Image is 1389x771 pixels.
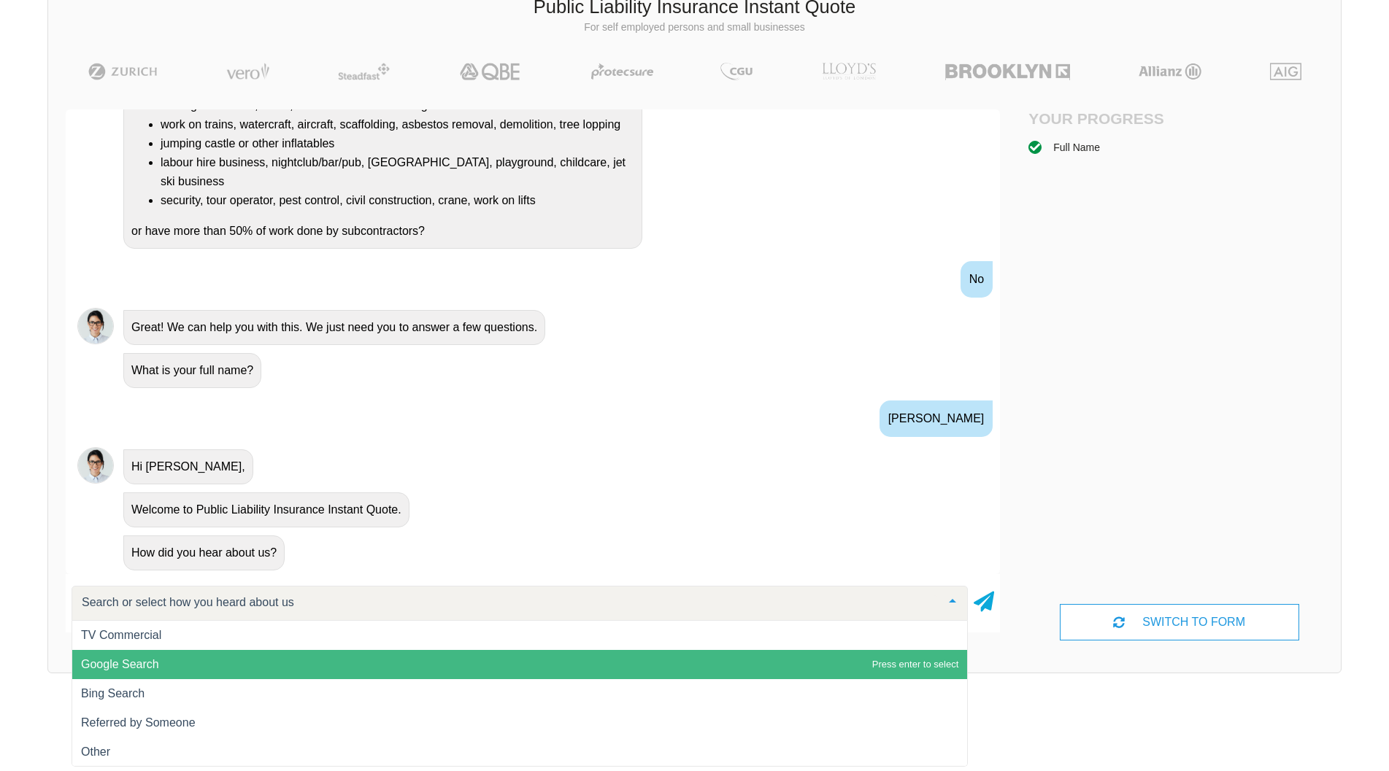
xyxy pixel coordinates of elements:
[1053,139,1100,155] div: Full Name
[880,400,993,437] div: [PERSON_NAME]
[123,535,285,570] div: How did you hear about us?
[81,687,145,700] span: Bing Search
[961,261,993,298] div: No
[161,134,634,153] li: jumping castle or other inflatables
[78,595,938,610] input: Search or select how you heard about us
[123,492,409,527] div: Welcome to Public Liability Insurance Instant Quote.
[123,353,261,388] div: What is your full name?
[332,63,396,80] img: Steadfast | Public Liability Insurance
[220,63,276,80] img: Vero | Public Liability Insurance
[82,63,164,80] img: Zurich | Public Liability Insurance
[59,20,1330,35] p: For self employed persons and small businesses
[123,449,253,484] div: Hi [PERSON_NAME],
[1131,63,1209,80] img: Allianz | Public Liability Insurance
[585,63,659,80] img: Protecsure | Public Liability Insurance
[161,115,634,134] li: work on trains, watercraft, aircraft, scaffolding, asbestos removal, demolition, tree lopping
[123,310,545,345] div: Great! We can help you with this. We just need you to answer a few questions.
[161,191,634,210] li: security, tour operator, pest control, civil construction, crane, work on lifts
[939,63,1076,80] img: Brooklyn | Public Liability Insurance
[81,658,159,670] span: Google Search
[1264,63,1307,80] img: AIG | Public Liability Insurance
[1028,109,1179,128] h4: Your Progress
[77,447,114,484] img: Chatbot | PLI
[715,63,758,80] img: CGU | Public Liability Insurance
[1060,604,1299,640] div: SWITCH TO FORM
[81,629,161,641] span: TV Commercial
[81,716,196,729] span: Referred by Someone
[451,63,530,80] img: QBE | Public Liability Insurance
[814,63,884,80] img: LLOYD's | Public Liability Insurance
[161,153,634,191] li: labour hire business, nightclub/bar/pub, [GEOGRAPHIC_DATA], playground, childcare, jet ski business
[77,308,114,344] img: Chatbot | PLI
[81,745,110,758] span: Other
